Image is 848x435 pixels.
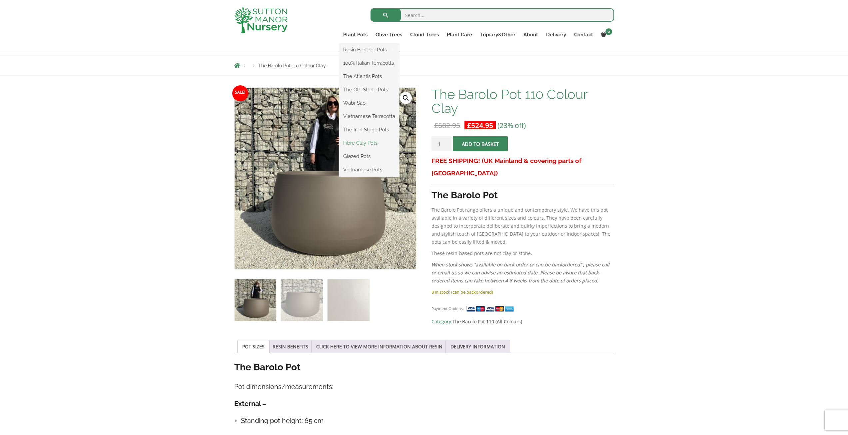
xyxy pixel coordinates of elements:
a: 0 [597,30,614,39]
a: Wabi-Sabi [339,98,399,108]
span: £ [434,121,438,130]
img: The Barolo Pot 110 Colour Clay - Image 3 [328,279,369,321]
a: The Atlantis Pots [339,71,399,81]
a: Fibre Clay Pots [339,138,399,148]
a: The Old Stone Pots [339,85,399,95]
span: Category: [431,318,614,326]
span: Sale! [232,85,248,101]
strong: External – [234,400,266,408]
input: Product quantity [431,136,451,151]
em: When stock shows “available on back-order or can be backordered” , please call or email us so we ... [431,261,609,284]
a: Topiary&Other [476,30,519,39]
a: Cloud Trees [406,30,443,39]
a: DELIVERY INFORMATION [450,340,505,353]
h4: Pot dimensions/measurements: [234,382,614,392]
img: logo [234,7,288,33]
p: The Barolo Pot range offers a unique and contemporary style. We have this pot available in a vari... [431,206,614,246]
bdi: 524.95 [467,121,493,130]
a: Vietnamese Pots [339,165,399,175]
img: payment supported [466,305,516,312]
a: View full-screen image gallery [400,92,412,104]
strong: The Barolo Pot [234,362,301,373]
p: 8 in stock (can be backordered) [431,288,614,296]
span: £ [467,121,471,130]
img: The Barolo Pot 110 Colour Clay [235,279,276,321]
button: Add to basket [453,136,508,151]
a: Delivery [542,30,570,39]
h3: FREE SHIPPING! (UK Mainland & covering parts of [GEOGRAPHIC_DATA]) [431,155,614,179]
h4: Standing pot height: 65 cm [241,416,614,426]
span: (23% off) [497,121,526,130]
strong: The Barolo Pot [431,190,498,201]
a: Plant Care [443,30,476,39]
a: CLICK HERE TO VIEW MORE INFORMATION ABOUT RESIN [316,340,442,353]
bdi: 682.95 [434,121,460,130]
a: The Barolo Pot 110 (All Colours) [452,318,522,325]
a: Glazed Pots [339,151,399,161]
a: Resin Bonded Pots [339,45,399,55]
a: Plant Pots [339,30,372,39]
a: Olive Trees [372,30,406,39]
span: The Barolo Pot 110 Colour Clay [258,63,326,68]
a: RESIN BENEFITS [273,340,308,353]
a: The Iron Stone Pots [339,125,399,135]
a: POT SIZES [242,340,265,353]
p: These resin-based pots are not clay or stone. [431,249,614,257]
a: 100% Italian Terracotta [339,58,399,68]
a: Contact [570,30,597,39]
small: Payment Options: [431,306,464,311]
h1: The Barolo Pot 110 Colour Clay [431,87,614,115]
a: Vietnamese Terracotta [339,111,399,121]
span: 0 [605,28,612,35]
input: Search... [371,8,614,22]
nav: Breadcrumbs [234,63,614,68]
a: About [519,30,542,39]
img: The Barolo Pot 110 Colour Clay - Image 2 [281,279,323,321]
